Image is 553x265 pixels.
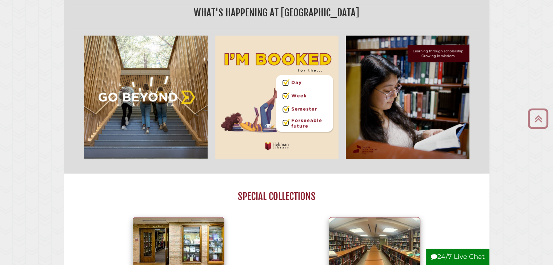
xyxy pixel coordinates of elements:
h2: Special Collections [80,190,473,203]
a: Back to Top [525,113,551,125]
h2: What's Happening at [GEOGRAPHIC_DATA] [69,4,484,21]
img: I'm Booked for the... Day, Week, Foreseeable Future! Hekman Library [211,32,342,163]
div: slideshow [80,32,473,163]
img: Learning through scholarship, growing in wisdom. [342,32,473,163]
img: Go Beyond [80,32,211,163]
